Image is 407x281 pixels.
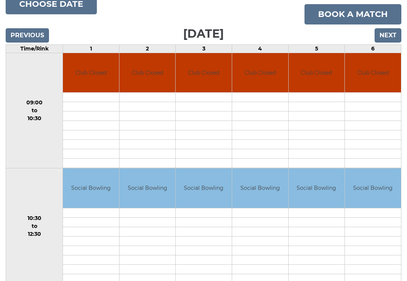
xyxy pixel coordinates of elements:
td: Time/Rink [6,44,63,53]
td: Club Closed [176,53,232,93]
td: 1 [63,44,119,53]
td: 2 [119,44,176,53]
td: Social Bowling [232,168,288,208]
td: 4 [232,44,289,53]
td: 3 [176,44,232,53]
td: Social Bowling [345,168,401,208]
td: Club Closed [345,53,401,93]
input: Next [375,28,401,43]
a: Book a match [304,4,401,24]
td: 5 [288,44,345,53]
td: Social Bowling [176,168,232,208]
td: Social Bowling [289,168,345,208]
td: Social Bowling [119,168,176,208]
td: Club Closed [289,53,345,93]
td: Club Closed [232,53,288,93]
td: 6 [345,44,401,53]
input: Previous [6,28,49,43]
td: Club Closed [63,53,119,93]
td: Club Closed [119,53,176,93]
td: Social Bowling [63,168,119,208]
td: 09:00 to 10:30 [6,53,63,168]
